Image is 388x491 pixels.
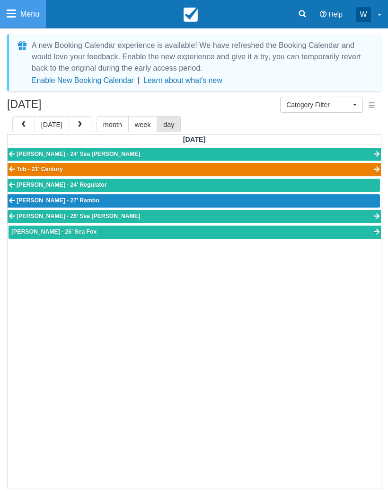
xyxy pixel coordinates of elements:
[7,99,127,116] h2: [DATE]
[8,194,380,208] a: [PERSON_NAME] - 27’ Rambo
[143,76,222,84] a: Learn about what's new
[11,228,97,235] span: [PERSON_NAME] - 26' Sea Fox
[9,226,381,239] a: [PERSON_NAME] - 26' Sea Fox
[17,151,140,157] span: [PERSON_NAME] - 24' Sea [PERSON_NAME]
[17,166,63,173] span: Tcb - 21' Century
[32,76,134,85] button: Enable New Booking Calendar
[8,163,381,176] a: Tcb - 21' Century
[8,179,380,192] a: [PERSON_NAME] - 24' Regulator
[17,182,107,188] span: [PERSON_NAME] - 24' Regulator
[356,7,371,22] div: W
[17,213,140,219] span: [PERSON_NAME] - 26’ Sea [PERSON_NAME]
[8,210,381,223] a: [PERSON_NAME] - 26’ Sea [PERSON_NAME]
[280,97,363,113] button: Category Filter
[184,8,198,22] img: checkfront-main-nav-mini-logo.png
[286,100,351,109] span: Category Filter
[8,148,381,161] a: [PERSON_NAME] - 24' Sea [PERSON_NAME]
[328,10,343,18] span: Help
[183,136,206,143] span: [DATE]
[128,116,158,132] button: week
[32,40,370,74] div: A new Booking Calendar experience is available! We have refreshed the Booking Calendar and would ...
[138,76,140,84] span: |
[320,11,326,18] i: Help
[97,116,129,132] button: month
[157,116,181,132] button: day
[17,197,99,204] span: [PERSON_NAME] - 27’ Rambo
[35,116,69,132] button: [DATE]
